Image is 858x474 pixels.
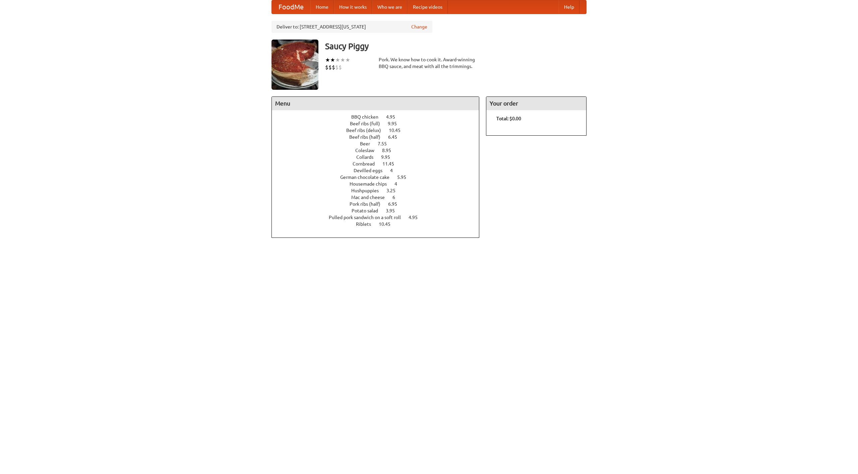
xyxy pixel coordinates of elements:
li: $ [332,64,335,71]
span: Beef ribs (half) [349,134,387,140]
span: Devilled eggs [354,168,389,173]
span: BBQ chicken [351,114,385,120]
span: 10.45 [379,221,397,227]
h4: Your order [486,97,586,110]
a: Help [559,0,579,14]
a: Housemade chips 4 [350,181,410,187]
span: Housemade chips [350,181,393,187]
a: Hushpuppies 3.25 [351,188,408,193]
li: ★ [330,56,335,64]
a: Riblets 10.45 [356,221,403,227]
li: $ [328,64,332,71]
span: Riblets [356,221,378,227]
li: ★ [325,56,330,64]
span: 7.55 [378,141,393,146]
span: 6.45 [388,134,404,140]
span: 6 [392,195,402,200]
a: Pork ribs (half) 6.95 [350,201,410,207]
span: 3.25 [386,188,402,193]
span: 4 [394,181,404,187]
a: FoodMe [272,0,310,14]
a: Collards 9.95 [356,154,403,160]
a: Cornbread 11.45 [353,161,407,166]
div: Pork. We know how to cook it. Award-winning BBQ sauce, and meat with all the trimmings. [379,56,479,70]
a: Home [310,0,334,14]
a: BBQ chicken 4.95 [351,114,408,120]
li: $ [335,64,339,71]
b: Total: $0.00 [496,116,521,121]
a: Beer 7.55 [360,141,399,146]
li: ★ [335,56,340,64]
a: Potato salad 3.95 [352,208,407,213]
span: Coleslaw [355,148,381,153]
span: Beef ribs (full) [350,121,387,126]
img: angular.jpg [271,40,318,90]
span: Pulled pork sandwich on a soft roll [329,215,408,220]
span: 9.95 [388,121,404,126]
span: Pork ribs (half) [350,201,387,207]
a: Beef ribs (full) 9.95 [350,121,409,126]
a: Pulled pork sandwich on a soft roll 4.95 [329,215,430,220]
a: Mac and cheese 6 [351,195,408,200]
span: 3.95 [386,208,402,213]
span: 4.95 [386,114,402,120]
span: 6.95 [388,201,404,207]
a: Beef ribs (half) 6.45 [349,134,410,140]
li: ★ [340,56,345,64]
li: $ [339,64,342,71]
li: ★ [345,56,350,64]
a: Recipe videos [408,0,448,14]
span: 10.45 [389,128,407,133]
span: Potato salad [352,208,385,213]
span: Mac and cheese [351,195,391,200]
li: $ [325,64,328,71]
span: 5.95 [397,175,413,180]
span: 4.95 [409,215,424,220]
h4: Menu [272,97,479,110]
a: Beef ribs (delux) 10.45 [346,128,413,133]
a: Devilled eggs 4 [354,168,405,173]
span: Collards [356,154,380,160]
span: 4 [390,168,400,173]
span: Beer [360,141,377,146]
span: Cornbread [353,161,381,166]
h3: Saucy Piggy [325,40,587,53]
span: Beef ribs (delux) [346,128,388,133]
span: 9.95 [381,154,397,160]
span: 11.45 [382,161,401,166]
span: Hushpuppies [351,188,385,193]
span: 8.95 [382,148,398,153]
a: Coleslaw 8.95 [355,148,404,153]
a: Who we are [372,0,408,14]
span: German chocolate cake [340,175,396,180]
a: How it works [334,0,372,14]
div: Deliver to: [STREET_ADDRESS][US_STATE] [271,21,432,33]
a: Change [411,23,427,30]
a: German chocolate cake 5.95 [340,175,419,180]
